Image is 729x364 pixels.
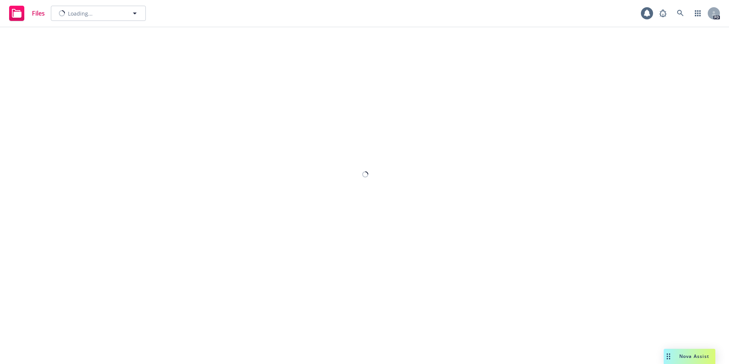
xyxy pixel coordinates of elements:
[679,353,709,359] span: Nova Assist
[6,3,48,24] a: Files
[664,349,715,364] button: Nova Assist
[32,10,45,16] span: Files
[690,6,705,21] a: Switch app
[664,349,673,364] div: Drag to move
[68,9,93,17] span: Loading...
[51,6,146,21] button: Loading...
[673,6,688,21] a: Search
[655,6,671,21] a: Report a Bug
